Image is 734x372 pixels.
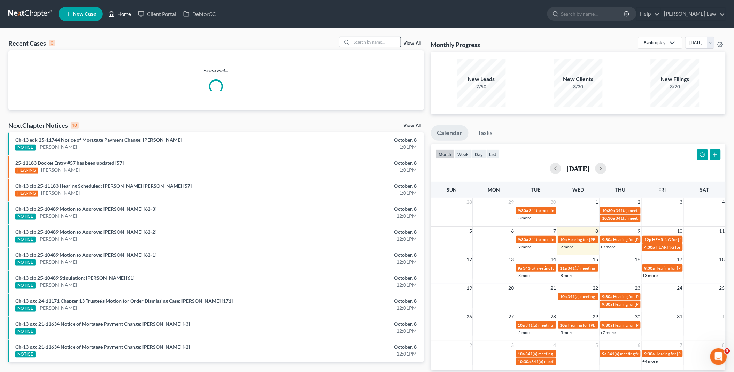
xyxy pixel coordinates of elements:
[550,284,557,292] span: 21
[602,302,613,307] span: 9:30a
[180,8,219,20] a: DebtorCC
[288,343,417,350] div: October, 8
[288,212,417,219] div: 12:01PM
[526,351,593,356] span: 341(a) meeting for [PERSON_NAME]
[725,348,730,354] span: 3
[553,341,557,349] span: 4
[15,206,156,212] a: Ch-13 cjp 25-10489 Motion to Approve; [PERSON_NAME] [62-3]
[700,187,709,193] span: Sat
[455,149,472,159] button: week
[516,244,532,249] a: +2 more
[518,208,528,213] span: 9:30a
[677,284,683,292] span: 24
[651,83,700,90] div: 3/20
[677,227,683,235] span: 10
[529,208,596,213] span: 341(a) meeting for [PERSON_NAME]
[288,281,417,288] div: 12:01PM
[41,166,80,173] a: [PERSON_NAME]
[532,359,599,364] span: 341(a) meeting for [PERSON_NAME]
[637,198,641,206] span: 2
[15,160,124,166] a: 25-11183 Docket Entry #57 has been updated [57]
[602,208,615,213] span: 10:30a
[615,187,625,193] span: Thu
[592,284,599,292] span: 22
[466,284,473,292] span: 19
[601,244,616,249] a: +9 more
[288,297,417,304] div: October, 8
[550,198,557,206] span: 30
[466,255,473,264] span: 12
[526,323,593,328] span: 341(a) meeting for [PERSON_NAME]
[719,255,726,264] span: 18
[602,237,613,242] span: 9:30a
[572,187,584,193] span: Wed
[288,235,417,242] div: 12:01PM
[613,294,668,299] span: Hearing for [PERSON_NAME]
[466,198,473,206] span: 28
[288,144,417,150] div: 1:01PM
[558,244,574,249] a: +2 more
[554,75,603,83] div: New Clients
[431,40,480,49] h3: Monthly Progress
[554,83,603,90] div: 3/30
[288,206,417,212] div: October, 8
[516,273,532,278] a: +3 more
[508,284,515,292] span: 20
[288,304,417,311] div: 12:01PM
[550,312,557,321] span: 28
[560,237,567,242] span: 10a
[721,312,726,321] span: 1
[38,281,77,288] a: [PERSON_NAME]
[643,273,658,278] a: +3 more
[288,251,417,258] div: October, 8
[677,312,683,321] span: 31
[568,237,622,242] span: Hearing for [PERSON_NAME]
[288,183,417,189] div: October, 8
[595,227,599,235] span: 8
[38,235,77,242] a: [PERSON_NAME]
[15,229,156,235] a: Ch-13 cjp 25-10489 Motion to Approve; [PERSON_NAME] [62-2]
[73,11,96,17] span: New Case
[518,265,523,271] span: 9a
[721,341,726,349] span: 8
[616,216,683,221] span: 341(a) meeting for [PERSON_NAME]
[613,323,668,328] span: Hearing for [PERSON_NAME]
[659,187,666,193] span: Fri
[558,330,574,335] a: +5 more
[634,255,641,264] span: 16
[518,237,528,242] span: 9:30a
[661,8,725,20] a: [PERSON_NAME] Law
[288,274,417,281] div: October, 8
[508,255,515,264] span: 13
[508,312,515,321] span: 27
[644,245,655,250] span: 4:30p
[15,145,36,151] div: NOTICE
[568,265,635,271] span: 341(a) meeting for [PERSON_NAME]
[288,160,417,166] div: October, 8
[550,255,557,264] span: 14
[644,351,655,356] span: 9:30a
[511,341,515,349] span: 3
[613,302,668,307] span: Hearing for [PERSON_NAME]
[134,8,180,20] a: Client Portal
[15,305,36,312] div: NOTICE
[592,255,599,264] span: 15
[637,341,641,349] span: 6
[105,8,134,20] a: Home
[8,121,79,130] div: NextChapter Notices
[561,7,625,20] input: Search by name...
[431,125,469,141] a: Calendar
[553,227,557,235] span: 7
[49,40,55,46] div: 0
[466,312,473,321] span: 26
[288,327,417,334] div: 12:01PM
[613,237,668,242] span: Hearing for [PERSON_NAME]
[38,258,77,265] a: [PERSON_NAME]
[679,341,683,349] span: 7
[568,323,622,328] span: Hearing for [PERSON_NAME]
[15,328,36,335] div: NOTICE
[352,37,401,47] input: Search by name...
[288,320,417,327] div: October, 8
[15,191,38,197] div: HEARING
[518,323,525,328] span: 10a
